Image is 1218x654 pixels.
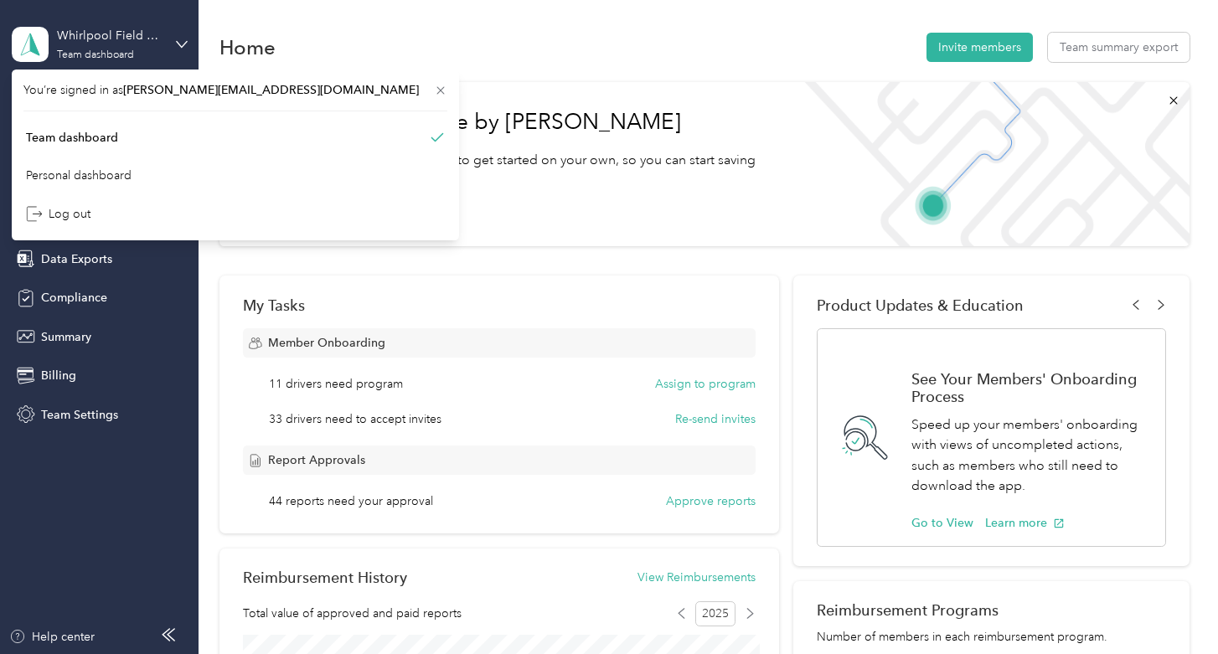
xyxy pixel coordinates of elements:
[269,375,403,393] span: 11 drivers need program
[243,605,462,622] span: Total value of approved and paid reports
[666,492,756,510] button: Approve reports
[123,83,419,97] span: [PERSON_NAME][EMAIL_ADDRESS][DOMAIN_NAME]
[817,296,1024,314] span: Product Updates & Education
[243,296,756,314] div: My Tasks
[817,601,1165,619] h2: Reimbursement Programs
[269,492,433,510] span: 44 reports need your approval
[911,370,1147,405] h1: See Your Members' Onboarding Process
[41,367,76,384] span: Billing
[269,410,441,428] span: 33 drivers need to accept invites
[9,628,95,646] button: Help center
[26,167,132,184] div: Personal dashboard
[817,628,1165,646] p: Number of members in each reimbursement program.
[23,81,447,99] span: You’re signed in as
[41,406,118,424] span: Team Settings
[675,410,756,428] button: Re-send invites
[57,50,134,60] div: Team dashboard
[911,514,973,532] button: Go to View
[41,289,107,306] span: Compliance
[26,129,118,147] div: Team dashboard
[219,39,276,56] h1: Home
[243,109,766,136] h1: Welcome to Everlance by [PERSON_NAME]
[243,569,407,586] h2: Reimbursement History
[268,334,385,352] span: Member Onboarding
[695,601,735,626] span: 2025
[268,451,365,469] span: Report Approvals
[243,150,766,191] p: Read our step-by-[PERSON_NAME] to get started on your own, so you can start saving [DATE].
[911,415,1147,497] p: Speed up your members' onboarding with views of uncompleted actions, such as members who still ne...
[926,33,1033,62] button: Invite members
[985,514,1065,532] button: Learn more
[789,82,1190,246] img: Welcome to everlance
[637,569,756,586] button: View Reimbursements
[41,328,91,346] span: Summary
[41,250,112,268] span: Data Exports
[655,375,756,393] button: Assign to program
[26,205,90,223] div: Log out
[57,27,162,44] div: Whirlpool Field Service Managers
[1124,560,1218,654] iframe: Everlance-gr Chat Button Frame
[1048,33,1190,62] button: Team summary export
